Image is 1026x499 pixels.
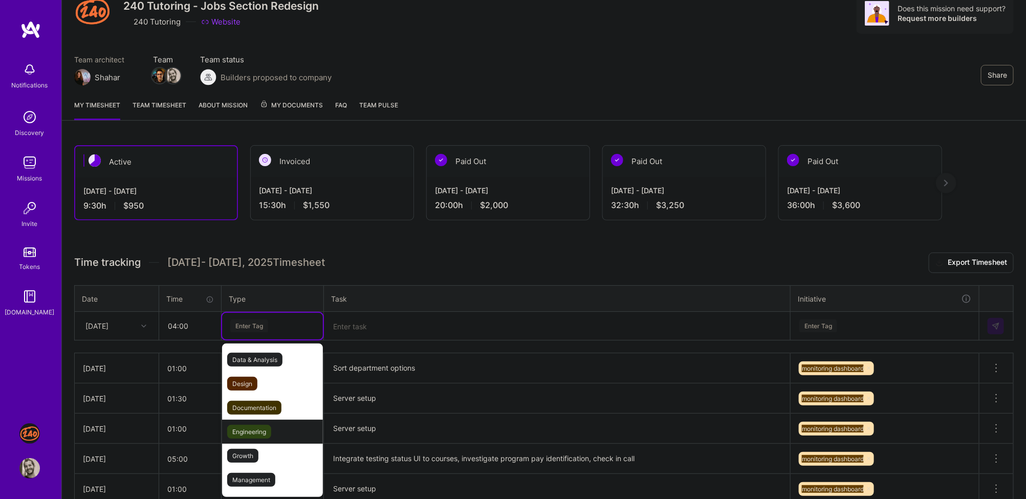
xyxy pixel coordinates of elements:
span: $950 [123,200,144,211]
a: FAQ [335,100,347,120]
span: Time tracking [74,256,141,269]
div: [DATE] [83,363,150,374]
span: Share [988,70,1007,80]
div: [DATE] [83,453,150,464]
div: Invoiced [251,146,413,177]
span: Documentation [227,401,281,415]
div: Shahar [95,72,120,83]
span: Team Pulse [359,101,398,109]
span: Builders proposed to company [221,72,332,83]
img: User Avatar [19,458,40,479]
span: $3,600 [832,200,860,211]
span: My Documents [260,100,323,111]
div: Enter Tag [230,318,268,334]
div: Paid Out [779,146,942,177]
a: Team Member Avatar [153,67,166,84]
a: J: 240 Tutoring - Jobs Section Redesign [17,423,42,444]
i: icon CompanyGray [123,18,132,26]
div: 240 Tutoring [123,16,181,27]
img: J: 240 Tutoring - Jobs Section Redesign [19,423,40,444]
img: Paid Out [787,154,799,166]
img: Paid Out [435,154,447,166]
div: [DOMAIN_NAME] [5,307,55,317]
div: 32:30 h [611,200,757,211]
span: [DATE] - [DATE] , 2025 Timesheet [167,256,325,269]
img: Invite [19,198,40,218]
i: icon Mail [124,73,133,81]
div: Discovery [15,127,45,138]
div: Notifications [12,80,48,90]
input: HH:MM [159,355,221,382]
div: [DATE] [85,321,108,331]
div: [DATE] [83,423,150,434]
i: icon Download [935,258,944,268]
span: Team architect [74,54,133,65]
button: Share [981,65,1014,85]
span: monitoring dashboard [802,395,864,402]
input: HH:MM [160,312,221,339]
div: Initiative [798,293,972,305]
a: User Avatar [17,458,42,479]
div: Time [166,293,214,304]
div: 36:00 h [787,200,933,211]
div: [DATE] - [DATE] [259,185,405,196]
span: $3,250 [656,200,684,211]
span: Management [227,473,275,487]
div: Enter Tag [799,318,837,334]
input: HH:MM [159,445,221,472]
div: [DATE] [83,484,150,494]
th: Date [75,285,159,312]
a: Team timesheet [133,100,186,120]
div: [DATE] [83,393,150,404]
img: Active [89,154,101,167]
img: guide book [19,286,40,307]
div: [DATE] - [DATE] [611,185,757,196]
span: monitoring dashboard [802,425,864,433]
div: Paid Out [603,146,766,177]
span: Growth [227,449,258,463]
textarea: Server setup [325,384,789,413]
button: Export Timesheet [929,253,1014,273]
img: Invoiced [259,154,271,166]
div: 9:30 h [83,200,229,211]
span: Team status [200,54,332,65]
a: About Mission [199,100,248,120]
img: discovery [19,107,40,127]
span: Data & Analysis [227,353,282,367]
div: Request more builders [898,13,1006,23]
img: teamwork [19,152,40,173]
a: My Documents [260,100,323,120]
div: [DATE] - [DATE] [435,185,581,196]
div: [DATE] - [DATE] [787,185,933,196]
img: Team Architect [74,69,91,85]
div: [DATE] - [DATE] [83,186,229,196]
img: logo [20,20,41,39]
th: Task [324,285,791,312]
input: HH:MM [159,415,221,442]
i: icon Chevron [141,324,146,329]
span: monitoring dashboard [802,455,864,463]
input: HH:MM [159,385,221,412]
img: bell [19,59,40,80]
div: Does this mission need support? [898,4,1006,13]
a: Team Pulse [359,100,398,120]
div: Invite [22,218,38,229]
img: Team Member Avatar [152,68,167,83]
span: Team [153,54,180,65]
div: Paid Out [427,146,590,177]
img: Paid Out [611,154,623,166]
img: tokens [24,247,36,257]
img: Avatar [865,1,889,26]
a: My timesheet [74,100,120,120]
img: right [944,179,948,187]
span: $1,550 [303,200,330,211]
div: Active [75,146,237,177]
span: Engineering [227,425,271,439]
span: monitoring dashboard [802,365,864,372]
span: $2,000 [480,200,508,211]
div: Tokens [19,261,40,272]
div: 15:30 h [259,200,405,211]
div: Missions [17,173,42,184]
th: Type [222,285,324,312]
a: Team Member Avatar [166,67,180,84]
